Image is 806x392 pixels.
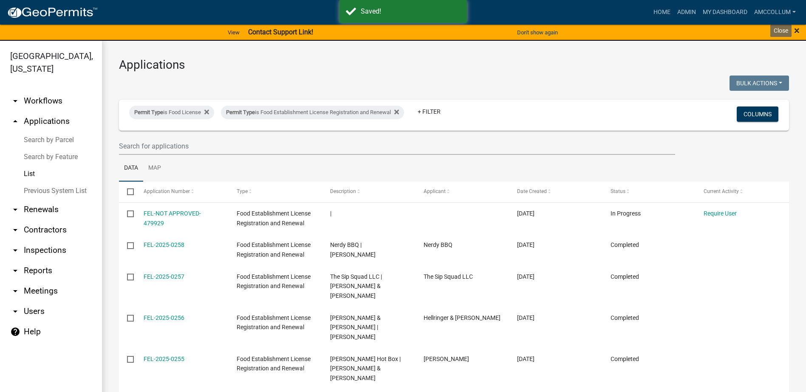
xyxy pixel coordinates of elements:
[517,210,535,217] span: 09/17/2025
[517,314,535,321] span: 09/16/2025
[704,210,737,217] a: Require User
[674,4,699,20] a: Admin
[10,204,20,215] i: arrow_drop_down
[737,106,778,122] button: Columns
[794,25,800,36] button: Close
[730,76,789,91] button: Bulk Actions
[322,182,416,202] datatable-header-cell: Description
[144,241,184,248] a: FEL-2025-0258
[509,182,602,202] datatable-header-cell: Date Created
[424,356,469,362] span: heather botts
[424,241,452,248] span: Nerdy BBQ
[144,188,190,194] span: Application Number
[330,210,331,217] span: |
[330,188,356,194] span: Description
[794,25,800,36] span: ×
[411,104,447,119] a: + Filter
[237,314,311,331] span: Food Establishment License Registration and Renewal
[237,188,248,194] span: Type
[10,286,20,296] i: arrow_drop_down
[237,273,311,290] span: Food Establishment License Registration and Renewal
[611,314,639,321] span: Completed
[330,273,382,300] span: The Sip Squad LLC | Ashley Calhoun & Stephen Belt
[10,116,20,126] i: arrow_drop_up
[226,109,255,115] span: Permit Type
[611,273,639,280] span: Completed
[119,155,143,182] a: Data
[144,210,201,227] a: FEL-NOT APPROVED-479929
[704,188,739,194] span: Current Activity
[10,245,20,255] i: arrow_drop_down
[119,182,135,202] datatable-header-cell: Select
[602,182,696,202] datatable-header-cell: Status
[751,4,799,20] a: amccollum
[10,96,20,106] i: arrow_drop_down
[517,241,535,248] span: 09/16/2025
[134,109,163,115] span: Permit Type
[514,25,561,39] button: Don't show again
[611,356,639,362] span: Completed
[119,58,789,72] h3: Applications
[330,356,401,382] span: Botts Hot Box | Heather & Michael Botts
[611,241,639,248] span: Completed
[650,4,674,20] a: Home
[224,25,243,39] a: View
[611,210,641,217] span: In Progress
[699,4,751,20] a: My Dashboard
[517,273,535,280] span: 09/16/2025
[424,273,473,280] span: The Sip Squad LLC
[10,225,20,235] i: arrow_drop_down
[229,182,322,202] datatable-header-cell: Type
[144,314,184,321] a: FEL-2025-0256
[10,306,20,316] i: arrow_drop_down
[10,266,20,276] i: arrow_drop_down
[144,273,184,280] a: FEL-2025-0257
[237,241,311,258] span: Food Establishment License Registration and Renewal
[770,25,792,37] div: Close
[416,182,509,202] datatable-header-cell: Applicant
[248,28,313,36] strong: Contact Support Link!
[10,327,20,337] i: help
[144,356,184,362] a: FEL-2025-0255
[330,241,376,258] span: Nerdy BBQ | Travis Daniel
[129,106,214,119] div: is Food License
[424,188,446,194] span: Applicant
[143,155,166,182] a: Map
[696,182,789,202] datatable-header-cell: Current Activity
[517,356,535,362] span: 09/15/2025
[135,182,229,202] datatable-header-cell: Application Number
[361,6,461,17] div: Saved!
[517,188,547,194] span: Date Created
[330,314,381,341] span: Hellringer & Kurtz | Amanda Walker
[221,106,404,119] div: is Food Establishment License Registration and Renewal
[237,210,311,227] span: Food Establishment License Registration and Renewal
[119,137,675,155] input: Search for applications
[611,188,625,194] span: Status
[424,314,501,321] span: Hellringer & Kurtz
[237,356,311,372] span: Food Establishment License Registration and Renewal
